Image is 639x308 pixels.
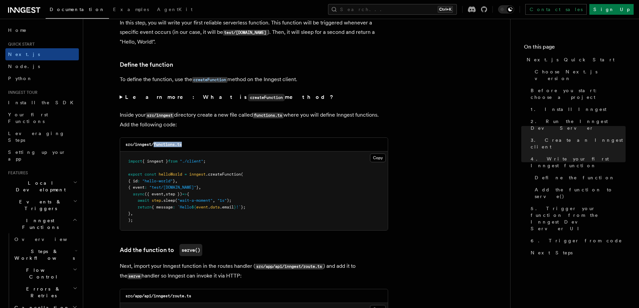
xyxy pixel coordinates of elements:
[182,192,187,196] span: =>
[138,179,140,183] span: :
[531,249,573,256] span: Next Steps
[12,233,79,245] a: Overview
[12,267,73,280] span: Flow Control
[184,172,187,177] span: =
[8,76,33,81] span: Python
[528,115,626,134] a: 2. Run the Inngest Dev Server
[120,261,388,281] p: Next, import your Inngest function in the routes handler ( ) and add it to the handler so Inngest...
[498,5,514,13] button: Toggle dark mode
[236,205,241,209] span: !`
[5,97,79,109] a: Install the SDK
[175,179,177,183] span: ,
[532,184,626,202] a: Add the function to serve()
[5,177,79,196] button: Local Development
[370,153,386,162] button: Copy
[145,192,163,196] span: ({ event
[125,142,182,147] code: src/inngest/functions.ts
[12,245,79,264] button: Steps & Workflows
[528,134,626,153] a: 3. Create an Inngest client
[531,205,626,232] span: 5. Trigger your function from the Inngest Dev Server UI
[5,24,79,36] a: Home
[203,159,206,164] span: ;
[234,205,236,209] span: }
[173,179,175,183] span: }
[12,283,79,302] button: Errors & Retries
[532,66,626,84] a: Choose Next.js version
[142,179,173,183] span: "hello-world"
[138,205,152,209] span: return
[531,118,626,131] span: 2. Run the Inngest Dev Server
[175,198,177,203] span: (
[145,185,147,190] span: :
[255,264,323,269] code: src/app/api/inngest/route.ts
[5,180,73,193] span: Local Development
[8,149,66,162] span: Setting up your app
[192,77,227,83] code: createFunction
[5,48,79,60] a: Next.js
[528,153,626,172] a: 4. Write your first Inngest function
[152,205,173,209] span: { message
[524,54,626,66] a: Next.js Quick Start
[14,237,84,242] span: Overview
[192,76,227,82] a: createFunction
[528,202,626,235] a: 5. Trigger your function from the Inngest Dev Server UI
[130,211,133,216] span: ,
[133,192,145,196] span: async
[128,172,142,177] span: export
[157,7,193,12] span: AgentKit
[241,205,246,209] span: };
[328,4,457,15] button: Search...Ctrl+K
[5,127,79,146] a: Leveraging Steps
[177,205,192,209] span: `Hello
[248,94,285,101] code: createFunction
[8,112,48,124] span: Your first Functions
[125,94,335,100] strong: Learn more: What is method?
[128,218,133,223] span: );
[589,4,634,15] a: Sign Up
[535,186,626,200] span: Add the function to serve()
[5,60,79,72] a: Node.js
[531,156,626,169] span: 4. Write your first Inngest function
[196,185,199,190] span: }
[161,198,175,203] span: .sleep
[145,172,156,177] span: const
[142,159,168,164] span: { inngest }
[253,113,283,118] code: functions.ts
[8,64,40,69] span: Node.js
[128,211,130,216] span: }
[528,103,626,115] a: 1. Install Inngest
[127,273,142,279] code: serve
[528,235,626,247] a: 6. Trigger from code
[8,27,27,34] span: Home
[227,198,231,203] span: );
[208,205,210,209] span: .
[199,185,201,190] span: ,
[120,93,388,102] summary: Learn more: What iscreateFunctionmethod?
[5,170,28,176] span: Features
[152,198,161,203] span: step
[163,192,166,196] span: ,
[46,2,109,19] a: Documentation
[531,87,626,101] span: Before you start: choose a project
[5,72,79,84] a: Python
[159,172,182,177] span: helloWorld
[12,248,75,261] span: Steps & Workflows
[213,198,215,203] span: ,
[531,237,622,244] span: 6. Trigger from code
[138,198,149,203] span: await
[220,205,234,209] span: .email
[187,192,189,196] span: {
[241,172,243,177] span: (
[5,198,73,212] span: Events & Triggers
[120,244,202,256] a: Add the function toserve()
[179,244,202,256] code: serve()
[5,42,35,47] span: Quick start
[120,75,388,84] p: To define the function, use the method on the Inngest client.
[146,113,174,118] code: src/inngest
[5,217,72,231] span: Inngest Functions
[120,110,388,129] p: Inside your directory create a new file called where you will define Inngest functions. Add the f...
[5,214,79,233] button: Inngest Functions
[166,192,182,196] span: step })
[128,185,145,190] span: { event
[189,172,206,177] span: inngest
